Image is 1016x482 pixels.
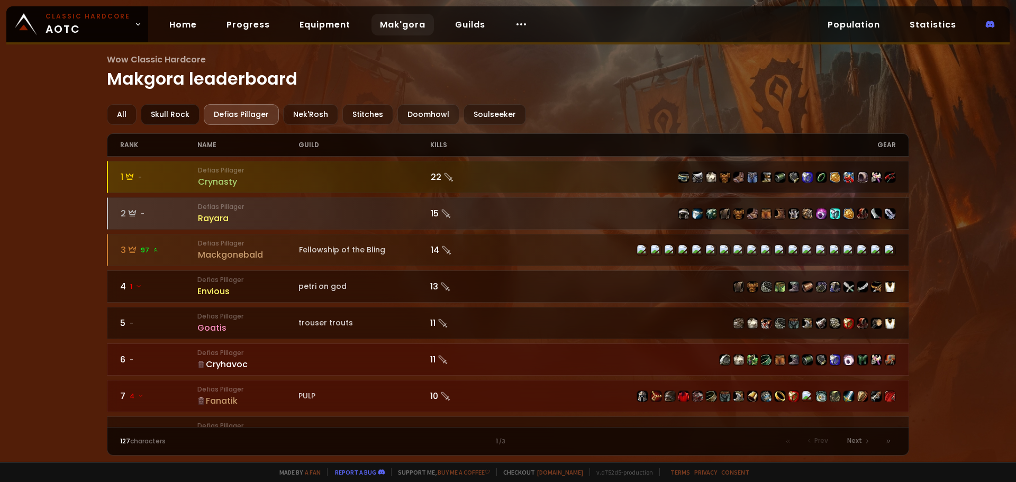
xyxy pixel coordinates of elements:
small: Defias Pillager [197,348,298,358]
img: item-49 [720,208,730,219]
div: 6 [120,353,198,366]
div: rank [120,134,198,156]
div: 11 [430,353,508,366]
img: item-209612 [843,208,854,219]
img: item-1678 [733,391,744,402]
img: item-20640 [637,391,648,402]
img: item-6469 [885,172,895,183]
span: Wow Classic Hardcore [107,53,910,66]
a: 41 Defias PillagerEnviouspetri on god13 item-49item-2041item-6581item-1436item-10402item-4794item... [107,270,910,303]
img: item-7726 [857,391,868,402]
div: Fanatik [197,394,298,407]
img: item-10410 [747,172,758,183]
img: item-14906 [706,391,716,402]
img: item-13097 [816,208,827,219]
img: item-2933 [802,172,813,183]
img: item-3569 [747,354,758,365]
img: item-5193 [857,318,868,329]
span: v. d752d5 - production [589,468,653,476]
a: Population [819,14,888,35]
div: Rayara [198,212,299,225]
a: [DOMAIN_NAME] [537,468,583,476]
span: 127 [120,436,130,445]
img: item-10657 [692,172,703,183]
div: Fellowship of the Bling [299,244,431,256]
img: item-6117 [747,318,758,329]
img: item-10402 [788,281,799,292]
div: 1 [314,436,702,446]
img: item-15515 [775,318,785,329]
div: guild [298,134,430,156]
img: item-10330 [720,391,730,402]
div: Soulseeker [464,104,526,125]
small: Defias Pillager [198,166,299,175]
div: 10 [430,389,508,403]
img: item-4048 [678,208,689,219]
img: item-2278 [706,208,716,219]
img: item-7492 [830,391,840,402]
img: item-10775 [692,391,703,402]
span: - [138,172,142,182]
img: item-6505 [871,354,882,365]
img: item-6575 [830,281,840,292]
img: item-5193 [857,208,868,219]
img: item-2041 [747,281,758,292]
small: / 3 [499,438,505,446]
h1: Makgora leaderboard [107,53,910,92]
div: 8 [120,426,198,439]
img: item-6586 [788,172,799,183]
span: 1 [130,282,142,292]
a: Guilds [447,14,494,35]
img: item-4320 [788,354,799,365]
span: Prev [814,436,828,445]
div: 5 [120,316,198,330]
a: 74 Defias PillagerFanatikPULP10 item-20640item-9641item-10092item-2575item-10775item-14906item-10... [107,380,910,412]
img: item-1436 [775,281,785,292]
img: item-13033 [885,208,895,219]
span: - [130,319,133,328]
div: 22 [431,170,509,184]
span: Support me, [391,468,490,476]
div: All [107,104,137,125]
span: - [130,355,133,365]
img: item-851 [857,281,868,292]
img: item-15259 [871,318,882,329]
a: Equipment [291,14,359,35]
small: Defias Pillager [197,385,298,394]
span: Checkout [496,468,583,476]
img: item-12996 [843,354,854,365]
div: Goatis [197,321,298,334]
div: Nek'Rosh [283,104,338,125]
small: Classic Hardcore [46,12,130,21]
div: Cryhavoc [197,358,298,371]
div: Envious [197,285,298,298]
div: Stitches [342,104,393,125]
img: item-11983 [830,354,840,365]
img: item-18712 [747,391,758,402]
img: item-4055 [775,208,785,219]
div: characters [120,436,314,446]
a: Classic HardcoreAOTC [6,6,148,42]
img: item-4794 [802,281,813,292]
img: item-9783 [761,318,772,329]
img: item-4385 [678,172,689,183]
a: Report a bug [335,468,376,476]
img: item-6468 [747,208,758,219]
img: item-13114 [761,208,772,219]
img: item-9799 [761,354,772,365]
div: gear [508,134,896,156]
div: name [197,134,298,156]
img: item-49 [733,281,744,292]
div: petri on god [298,281,430,292]
img: item-15323 [871,391,882,402]
div: Mackgonebald [198,248,299,261]
img: item-12985 [830,208,840,219]
a: Privacy [694,468,717,476]
img: item-15517 [816,318,827,329]
small: Defias Pillager [197,312,298,321]
img: item-1978 [802,208,813,219]
a: Buy me a coffee [438,468,490,476]
img: item-2575 [678,391,689,402]
img: item-890 [871,172,882,183]
img: item-2041 [733,208,744,219]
